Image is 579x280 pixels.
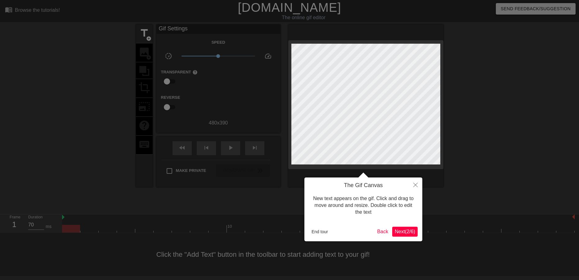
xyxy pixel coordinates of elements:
[375,227,391,237] button: Back
[392,227,418,237] button: Next
[309,189,418,222] div: New text appears on the gif. Click and drag to move around and resize. Double click to edit the text
[309,227,330,236] button: End tour
[309,182,418,189] h4: The Gif Canvas
[409,177,422,192] button: Close
[395,229,415,234] span: Next ( 2 / 6 )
